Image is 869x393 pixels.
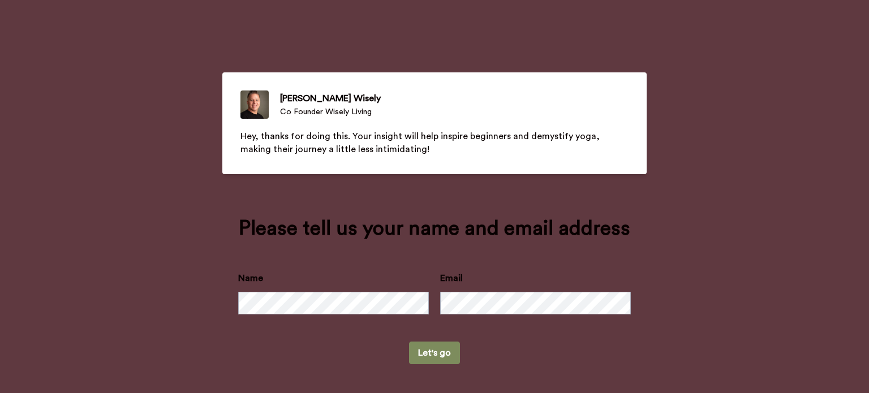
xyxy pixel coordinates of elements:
[280,92,381,105] div: [PERSON_NAME] Wisely
[240,132,602,154] span: Hey, thanks for doing this. Your insight will help inspire beginners and demystify yoga, making t...
[440,271,463,285] label: Email
[240,90,269,119] img: Co Founder Wisely Living
[238,217,631,240] div: Please tell us your name and email address
[238,271,263,285] label: Name
[409,342,460,364] button: Let's go
[280,106,381,118] div: Co Founder Wisely Living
